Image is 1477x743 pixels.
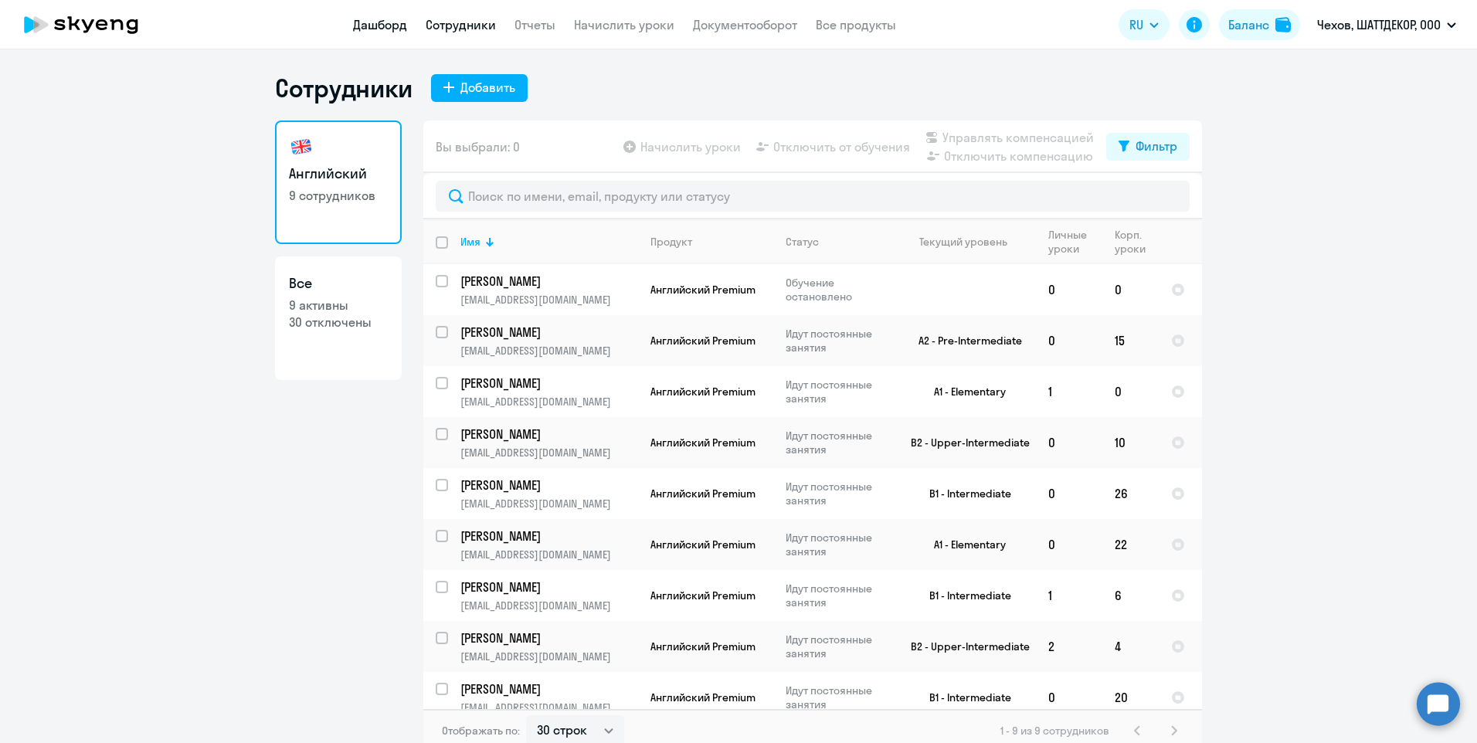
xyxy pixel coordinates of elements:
div: Статус [786,235,819,249]
p: Идут постоянные занятия [786,378,891,405]
p: [PERSON_NAME] [460,426,635,443]
p: [PERSON_NAME] [460,477,635,494]
p: 30 отключены [289,314,388,331]
td: 4 [1102,621,1159,672]
p: Идут постоянные занятия [786,531,891,558]
a: [PERSON_NAME] [460,629,637,646]
td: 0 [1102,366,1159,417]
p: [PERSON_NAME] [460,629,635,646]
div: Статус [786,235,891,249]
p: Идут постоянные занятия [786,480,891,507]
div: Корп. уроки [1115,228,1158,256]
p: 9 сотрудников [289,187,388,204]
div: Добавить [460,78,515,97]
p: [EMAIL_ADDRESS][DOMAIN_NAME] [460,395,637,409]
div: Имя [460,235,480,249]
div: Текущий уровень [919,235,1007,249]
a: Дашборд [353,17,407,32]
a: [PERSON_NAME] [460,426,637,443]
td: 2 [1036,621,1102,672]
h3: Английский [289,164,388,184]
td: 1 [1036,570,1102,621]
td: A2 - Pre-Intermediate [892,315,1036,366]
button: RU [1119,9,1170,40]
td: 6 [1102,570,1159,621]
a: Документооборот [693,17,797,32]
span: Английский Premium [650,487,755,500]
div: Личные уроки [1048,228,1088,256]
p: Идут постоянные занятия [786,582,891,609]
p: [PERSON_NAME] [460,273,635,290]
p: [EMAIL_ADDRESS][DOMAIN_NAME] [460,497,637,511]
td: 15 [1102,315,1159,366]
p: [EMAIL_ADDRESS][DOMAIN_NAME] [460,446,637,460]
a: Сотрудники [426,17,496,32]
p: [EMAIL_ADDRESS][DOMAIN_NAME] [460,293,637,307]
td: 0 [1036,315,1102,366]
div: Продукт [650,235,772,249]
a: [PERSON_NAME] [460,680,637,697]
td: 0 [1102,264,1159,315]
p: [EMAIL_ADDRESS][DOMAIN_NAME] [460,650,637,663]
span: Английский Premium [650,690,755,704]
a: Английский9 сотрудников [275,120,402,244]
td: 20 [1102,672,1159,723]
a: Отчеты [514,17,555,32]
div: Имя [460,235,637,249]
span: Английский Premium [650,436,755,450]
td: A1 - Elementary [892,366,1036,417]
span: Английский Premium [650,283,755,297]
td: 0 [1036,468,1102,519]
td: B2 - Upper-Intermediate [892,417,1036,468]
p: Идут постоянные занятия [786,429,891,456]
div: Личные уроки [1048,228,1102,256]
td: 26 [1102,468,1159,519]
td: 22 [1102,519,1159,570]
button: Чехов, ШАТТДЕКОР, ООО [1309,6,1464,43]
p: [PERSON_NAME] [460,578,635,595]
p: 9 активны [289,297,388,314]
td: B1 - Intermediate [892,672,1036,723]
img: english [289,134,314,159]
a: Все9 активны30 отключены [275,256,402,380]
span: RU [1129,15,1143,34]
a: [PERSON_NAME] [460,477,637,494]
span: Английский Premium [650,640,755,653]
div: Текущий уровень [905,235,1035,249]
a: [PERSON_NAME] [460,528,637,545]
p: [PERSON_NAME] [460,375,635,392]
p: Чехов, ШАТТДЕКОР, ООО [1317,15,1441,34]
a: [PERSON_NAME] [460,324,637,341]
td: 1 [1036,366,1102,417]
span: Английский Premium [650,538,755,551]
span: Вы выбрали: 0 [436,137,520,156]
span: 1 - 9 из 9 сотрудников [1000,724,1109,738]
img: balance [1275,17,1291,32]
a: Все продукты [816,17,896,32]
span: Английский Premium [650,589,755,602]
div: Фильтр [1136,137,1177,155]
button: Добавить [431,74,528,102]
p: [PERSON_NAME] [460,528,635,545]
td: B1 - Intermediate [892,570,1036,621]
td: 0 [1036,264,1102,315]
p: [PERSON_NAME] [460,680,635,697]
a: Начислить уроки [574,17,674,32]
p: [EMAIL_ADDRESS][DOMAIN_NAME] [460,599,637,612]
span: Английский Premium [650,334,755,348]
p: Идут постоянные занятия [786,684,891,711]
a: [PERSON_NAME] [460,273,637,290]
p: [EMAIL_ADDRESS][DOMAIN_NAME] [460,344,637,358]
span: Отображать по: [442,724,520,738]
h3: Все [289,273,388,293]
td: B1 - Intermediate [892,468,1036,519]
td: 0 [1036,417,1102,468]
div: Продукт [650,235,692,249]
button: Балансbalance [1219,9,1300,40]
a: [PERSON_NAME] [460,375,637,392]
div: Баланс [1228,15,1269,34]
td: 0 [1036,519,1102,570]
td: 0 [1036,672,1102,723]
h1: Сотрудники [275,73,413,103]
